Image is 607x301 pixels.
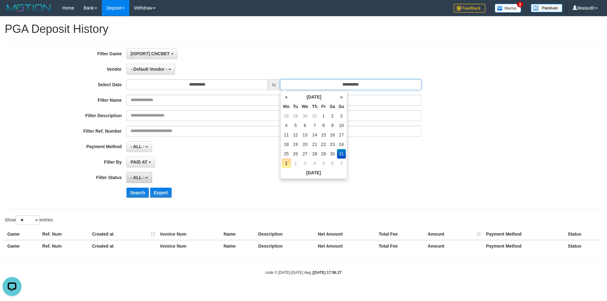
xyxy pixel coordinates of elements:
th: Game [5,240,40,252]
th: Payment Method [483,228,565,240]
button: - Default Vendor - [126,64,175,75]
td: 24 [337,140,346,149]
th: Su [337,102,346,111]
h1: PGA Deposit History [5,23,602,35]
select: Showentries [16,215,40,225]
img: panduan.png [531,4,562,12]
td: 3 [337,111,346,121]
td: 17 [337,130,346,140]
span: [ISPORT] CNCBET [131,51,170,56]
button: Open LiveChat chat widget [3,3,21,21]
td: 6 [300,121,310,130]
th: Tu [291,102,300,111]
th: » [337,92,346,102]
span: - ALL - [131,144,144,149]
span: PAID AT [131,160,147,165]
td: 31 [310,111,319,121]
th: Amount [425,240,483,252]
td: 8 [319,121,328,130]
button: Export [150,188,172,198]
td: 23 [328,140,337,149]
th: Invoice Num [158,240,221,252]
td: 7 [337,159,346,168]
th: Status [565,228,602,240]
th: Amount [425,228,483,240]
span: - ALL - [131,175,144,180]
th: Name [221,240,256,252]
th: Net Amount [315,240,376,252]
label: Show entries [5,215,53,225]
th: Payment Method [483,240,565,252]
td: 28 [282,111,291,121]
td: 10 [337,121,346,130]
th: Description [256,240,315,252]
td: 19 [291,140,300,149]
td: 31 [337,149,346,159]
td: 2 [328,111,337,121]
td: 15 [319,130,328,140]
th: Total Fee [376,240,425,252]
td: 14 [310,130,319,140]
th: Status [565,240,602,252]
td: 13 [300,130,310,140]
td: 16 [328,130,337,140]
button: [ISPORT] CNCBET [126,48,178,59]
td: 30 [300,111,310,121]
button: - ALL - [126,141,152,152]
th: Mo [282,102,291,111]
td: 18 [282,140,291,149]
td: 2 [291,159,300,168]
th: Created at [89,228,158,240]
img: Button%20Memo.svg [495,4,521,13]
th: [DATE] [291,92,337,102]
td: 22 [319,140,328,149]
th: Invoice Num [158,228,221,240]
button: - ALL - [126,172,152,183]
span: to [268,79,280,90]
th: Total Fee [376,228,425,240]
td: 4 [282,121,291,130]
td: 26 [291,149,300,159]
td: 5 [319,159,328,168]
td: 30 [328,149,337,159]
th: Name [221,228,256,240]
td: 7 [310,121,319,130]
td: 1 [319,111,328,121]
td: 27 [300,149,310,159]
td: 9 [328,121,337,130]
td: 11 [282,130,291,140]
td: 6 [328,159,337,168]
td: 5 [291,121,300,130]
th: Description [256,228,315,240]
th: Sa [328,102,337,111]
th: [DATE] [282,168,346,178]
th: Fr [319,102,328,111]
small: code © [DATE]-[DATE] dwg | [265,270,342,275]
td: 12 [291,130,300,140]
button: PAID AT [126,157,155,167]
th: Net Amount [315,228,376,240]
td: 28 [310,149,319,159]
th: Th [310,102,319,111]
th: Created at [89,240,158,252]
img: MOTION_logo.png [5,3,53,13]
td: 29 [319,149,328,159]
th: Ref. Num [40,228,89,240]
span: - Default Vendor - [131,67,167,72]
button: Search [126,188,149,198]
td: 4 [310,159,319,168]
td: 29 [291,111,300,121]
td: 25 [282,149,291,159]
img: Feedback.jpg [454,4,485,13]
td: 3 [300,159,310,168]
td: 20 [300,140,310,149]
th: « [282,92,291,102]
td: 1 [282,159,291,168]
th: Game [5,228,40,240]
th: Ref. Num [40,240,89,252]
td: 21 [310,140,319,149]
span: 2 [517,2,524,7]
th: We [300,102,310,111]
strong: [DATE] 17:56:27 [313,270,342,275]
